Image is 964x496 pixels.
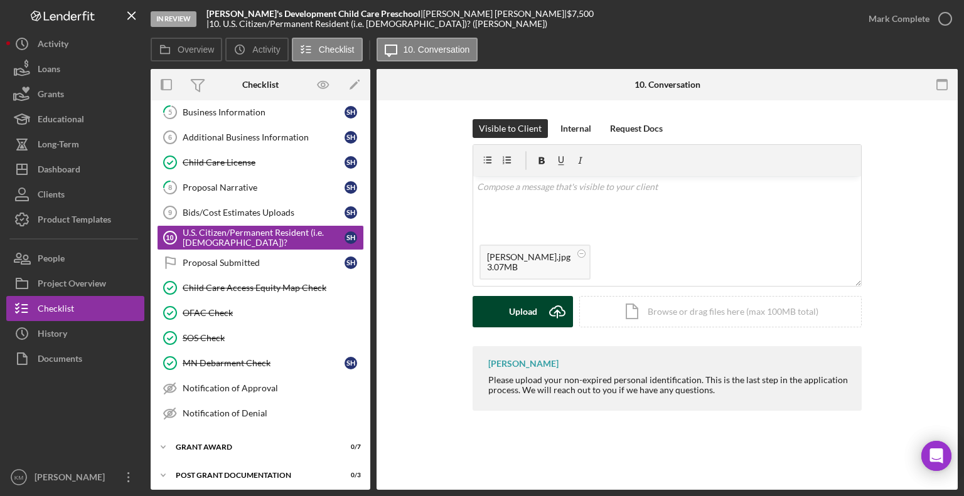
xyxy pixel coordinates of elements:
[554,119,597,138] button: Internal
[157,351,364,376] a: MN Debarment CheckSH
[404,45,470,55] label: 10. Conversation
[6,31,144,56] button: Activity
[6,321,144,346] button: History
[292,38,363,61] button: Checklist
[38,132,79,160] div: Long-Term
[38,207,111,235] div: Product Templates
[6,82,144,107] button: Grants
[345,357,357,369] div: S H
[157,325,364,351] a: SOS Check
[38,346,82,374] div: Documents
[157,300,364,325] a: OFAC Check
[183,258,345,268] div: Proposal Submitted
[183,157,345,167] div: Child Care License
[225,38,288,61] button: Activity
[183,182,345,193] div: Proposal Narrative
[176,443,329,451] div: Grant Award
[183,358,345,368] div: MN Debarment Check
[151,11,196,27] div: In Review
[345,181,357,194] div: S H
[6,182,144,207] button: Clients
[176,472,329,479] div: Post Grant Documentation
[183,208,345,218] div: Bids/Cost Estimates Uploads
[856,6,958,31] button: Mark Complete
[183,383,363,393] div: Notification of Approval
[319,45,355,55] label: Checklist
[183,283,363,293] div: Child Care Access Equity Map Check
[6,246,144,271] button: People
[345,106,357,119] div: S H
[479,119,542,138] div: Visible to Client
[14,474,23,481] text: KM
[6,56,144,82] button: Loans
[488,359,559,369] div: [PERSON_NAME]
[487,262,570,272] div: 3.07MB
[38,182,65,210] div: Clients
[183,308,363,318] div: OFAC Check
[6,465,144,490] button: KM[PERSON_NAME]
[6,132,144,157] button: Long-Term
[151,38,222,61] button: Overview
[183,228,345,248] div: U.S. Citizen/Permanent Resident (i.e. [DEMOGRAPHIC_DATA])?
[38,321,67,349] div: History
[488,375,849,395] div: Please upload your non-expired personal identification. This is the last step in the application ...
[6,207,144,232] button: Product Templates
[168,209,172,216] tspan: 9
[921,441,951,471] div: Open Intercom Messenger
[6,107,144,132] button: Educational
[252,45,280,55] label: Activity
[473,119,548,138] button: Visible to Client
[338,472,361,479] div: 0 / 3
[31,465,113,493] div: [PERSON_NAME]
[345,256,357,269] div: S H
[157,376,364,401] a: Notification of Approval
[183,408,363,418] div: Notification of Denial
[604,119,669,138] button: Request Docs
[157,100,364,125] a: 5Business InformationSH
[6,296,144,321] button: Checklist
[206,9,423,19] div: |
[869,6,929,31] div: Mark Complete
[610,119,663,138] div: Request Docs
[38,246,65,274] div: People
[157,275,364,300] a: Child Care Access Equity Map Check
[345,131,357,144] div: S H
[473,296,573,327] button: Upload
[6,346,144,371] button: Documents
[183,333,363,343] div: SOS Check
[345,206,357,219] div: S H
[377,38,478,61] button: 10. Conversation
[6,271,144,296] button: Project Overview
[38,157,80,185] div: Dashboard
[38,56,60,85] div: Loans
[487,252,570,262] div: [PERSON_NAME].jpg
[38,271,106,299] div: Project Overview
[338,443,361,451] div: 0 / 7
[38,107,84,135] div: Educational
[6,157,144,182] button: Dashboard
[345,156,357,169] div: S H
[345,231,357,244] div: S H
[560,119,591,138] div: Internal
[157,150,364,175] a: Child Care LicenseSH
[206,8,420,19] b: [PERSON_NAME]'s Development Child Care Preschool
[157,225,364,250] a: 10U.S. Citizen/Permanent Resident (i.e. [DEMOGRAPHIC_DATA])?SH
[38,31,68,60] div: Activity
[509,296,537,327] div: Upload
[157,200,364,225] a: 9Bids/Cost Estimates UploadsSH
[168,183,172,191] tspan: 8
[168,108,172,116] tspan: 5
